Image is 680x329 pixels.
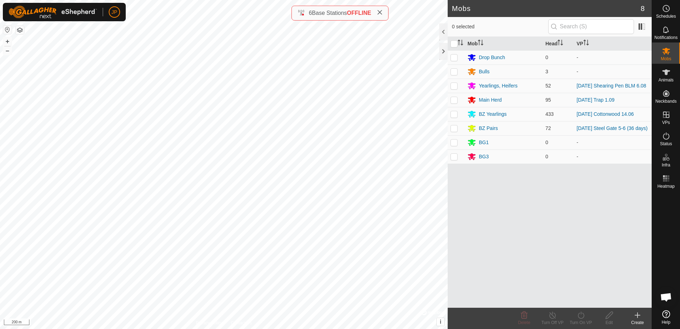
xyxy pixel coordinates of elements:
button: i [437,318,444,326]
span: Status [660,142,672,146]
span: 433 [545,111,554,117]
span: JP [112,8,117,16]
div: Main Herd [479,96,502,104]
th: VP [574,37,652,51]
div: Turn On VP [567,319,595,326]
div: Bulls [479,68,489,75]
span: Infra [662,163,670,167]
span: Help [662,320,670,324]
div: BZ Yearlings [479,110,507,118]
span: Base Stations [312,10,347,16]
td: - [574,50,652,64]
div: Create [623,319,652,326]
span: Heatmap [657,184,675,188]
div: Edit [595,319,623,326]
img: Gallagher Logo [8,6,97,18]
div: Yearlings, Heifers [479,82,517,90]
span: 0 selected [452,23,548,30]
span: Schedules [656,14,676,18]
a: Contact Us [231,320,252,326]
span: Notifications [654,35,678,40]
button: Reset Map [3,25,12,34]
span: Delete [518,320,531,325]
a: [DATE] Cottonwood 14.06 [577,111,634,117]
div: BZ Pairs [479,125,498,132]
h2: Mobs [452,4,641,13]
p-sorticon: Activate to sort [583,41,589,46]
a: [DATE] Steel Gate 5-6 (36 days) [577,125,648,131]
button: + [3,37,12,46]
span: 72 [545,125,551,131]
button: – [3,46,12,55]
span: Animals [658,78,674,82]
p-sorticon: Activate to sort [458,41,463,46]
span: Mobs [661,57,671,61]
span: 0 [545,154,548,159]
th: Mob [465,37,543,51]
div: Turn Off VP [538,319,567,326]
input: Search (S) [548,19,634,34]
span: i [440,319,441,325]
div: Drop Bunch [479,54,505,61]
a: Privacy Policy [196,320,222,326]
span: 0 [545,140,548,145]
span: 0 [545,55,548,60]
td: - [574,64,652,79]
a: [DATE] Trap 1.09 [577,97,614,103]
div: BG1 [479,139,489,146]
td: - [574,149,652,164]
th: Head [543,37,574,51]
td: - [574,135,652,149]
a: [DATE] Shearing Pen BLM 6.08 [577,83,646,89]
div: Open chat [656,287,677,308]
div: BG3 [479,153,489,160]
span: Neckbands [655,99,676,103]
p-sorticon: Activate to sort [557,41,563,46]
button: Map Layers [16,26,24,34]
span: 52 [545,83,551,89]
span: 8 [641,3,645,14]
span: 95 [545,97,551,103]
span: OFFLINE [347,10,371,16]
a: Help [652,307,680,327]
span: 3 [545,69,548,74]
p-sorticon: Activate to sort [478,41,483,46]
span: VPs [662,120,670,125]
span: 6 [309,10,312,16]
